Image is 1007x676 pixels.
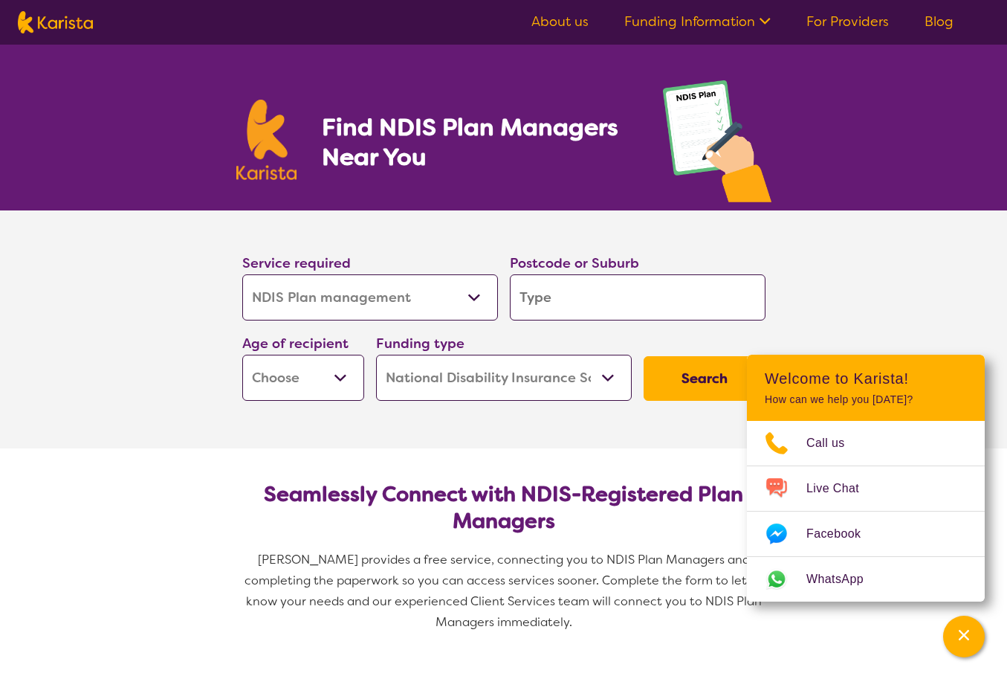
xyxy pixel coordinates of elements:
span: WhatsApp [806,568,881,590]
a: For Providers [806,13,889,30]
a: Blog [925,13,953,30]
img: Karista logo [236,100,297,180]
span: Call us [806,432,863,454]
input: Type [510,274,765,321]
button: Search [644,356,765,401]
div: Channel Menu [747,355,985,602]
button: Channel Menu [943,616,985,657]
span: [PERSON_NAME] provides a free service, connecting you to NDIS Plan Managers and completing the pa... [245,552,765,630]
span: Facebook [806,523,878,545]
h2: Welcome to Karista! [765,370,967,387]
label: Service required [242,254,351,272]
a: Funding Information [624,13,771,30]
img: plan-management [663,80,771,210]
p: How can we help you [DATE]? [765,393,967,406]
img: Karista logo [18,11,93,33]
h2: Seamlessly Connect with NDIS-Registered Plan Managers [254,481,754,535]
span: Live Chat [806,477,877,500]
a: About us [531,13,589,30]
label: Age of recipient [242,335,349,353]
h1: Find NDIS Plan Managers Near You [322,112,632,172]
label: Postcode or Suburb [510,254,639,272]
ul: Choose channel [747,421,985,602]
label: Funding type [376,335,464,353]
a: Web link opens in a new tab. [747,557,985,602]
